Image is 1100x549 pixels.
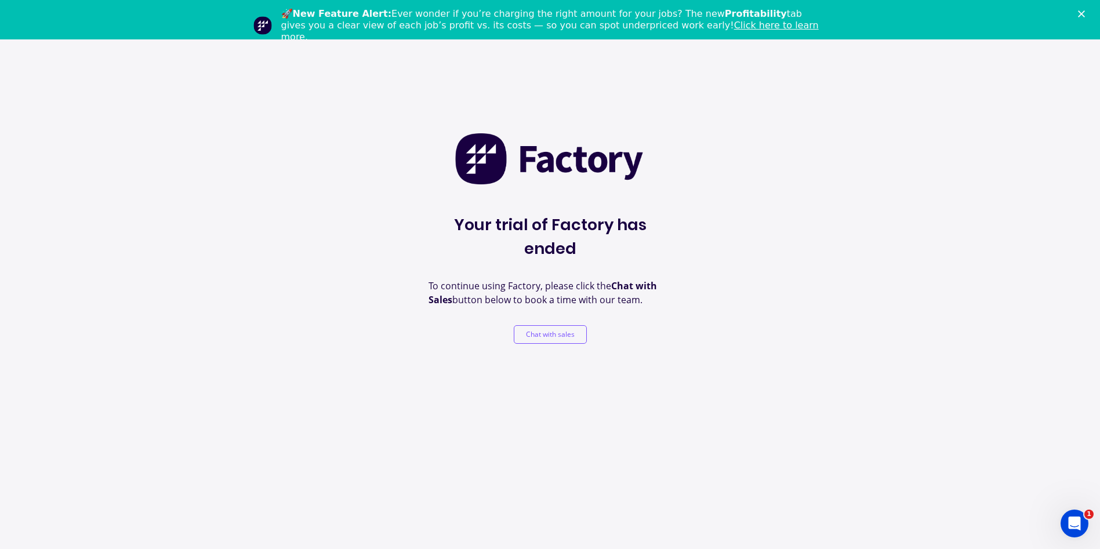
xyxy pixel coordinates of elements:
[1078,10,1090,17] div: Close
[454,132,647,186] img: Factory
[281,20,819,42] a: Click here to learn more.
[1061,510,1088,537] iframe: Intercom live chat
[725,8,787,19] b: Profitability
[293,8,392,19] b: New Feature Alert:
[514,325,587,344] button: Chat with sales
[281,8,829,43] div: 🚀 Ever wonder if you’re charging the right amount for your jobs? The new tab gives you a clear vi...
[253,16,272,35] img: Profile image for Team
[429,279,672,307] p: To continue using Factory, please click the button below to book a time with our team.
[429,213,672,260] span: Your trial of Factory has ended
[1084,510,1094,519] span: 1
